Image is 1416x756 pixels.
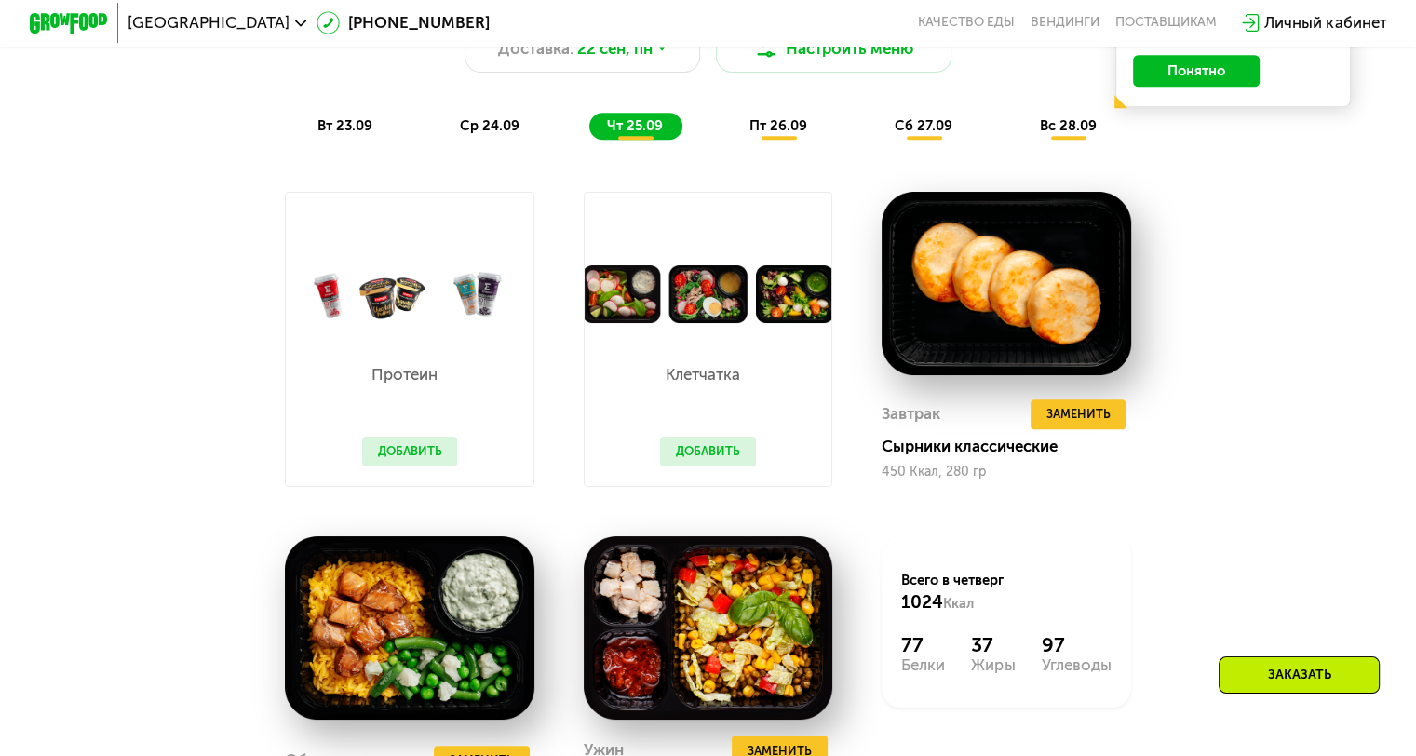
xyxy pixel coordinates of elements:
[918,15,1015,31] a: Качество еды
[460,117,519,134] span: ср 24.09
[577,37,653,61] span: 22 сен, пн
[901,571,1111,614] div: Всего в четверг
[660,437,756,466] button: Добавить
[128,15,290,31] span: [GEOGRAPHIC_DATA]
[1042,633,1112,656] div: 97
[1042,657,1112,673] div: Углеводы
[971,657,1015,673] div: Жиры
[607,117,663,134] span: чт 25.09
[1115,15,1217,31] div: поставщикам
[1133,55,1260,87] button: Понятно
[660,367,747,383] p: Клетчатка
[943,595,974,612] span: Ккал
[1045,404,1110,424] span: Заменить
[1040,117,1097,134] span: вс 28.09
[362,367,449,383] p: Протеин
[971,633,1015,656] div: 37
[1264,11,1386,34] div: Личный кабинет
[317,11,490,34] a: [PHONE_NUMBER]
[901,591,943,613] span: 1024
[901,657,945,673] div: Белки
[498,37,573,61] span: Доставка:
[749,117,807,134] span: пт 26.09
[882,399,940,429] div: Завтрак
[882,465,1131,479] div: 450 Ккал, 280 гр
[901,633,945,656] div: 77
[362,437,458,466] button: Добавить
[882,437,1146,456] div: Сырники классические
[716,26,952,74] button: Настроить меню
[317,117,372,134] span: вт 23.09
[895,117,952,134] span: сб 27.09
[1031,399,1126,429] button: Заменить
[1031,15,1099,31] a: Вендинги
[1219,656,1380,694] div: Заказать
